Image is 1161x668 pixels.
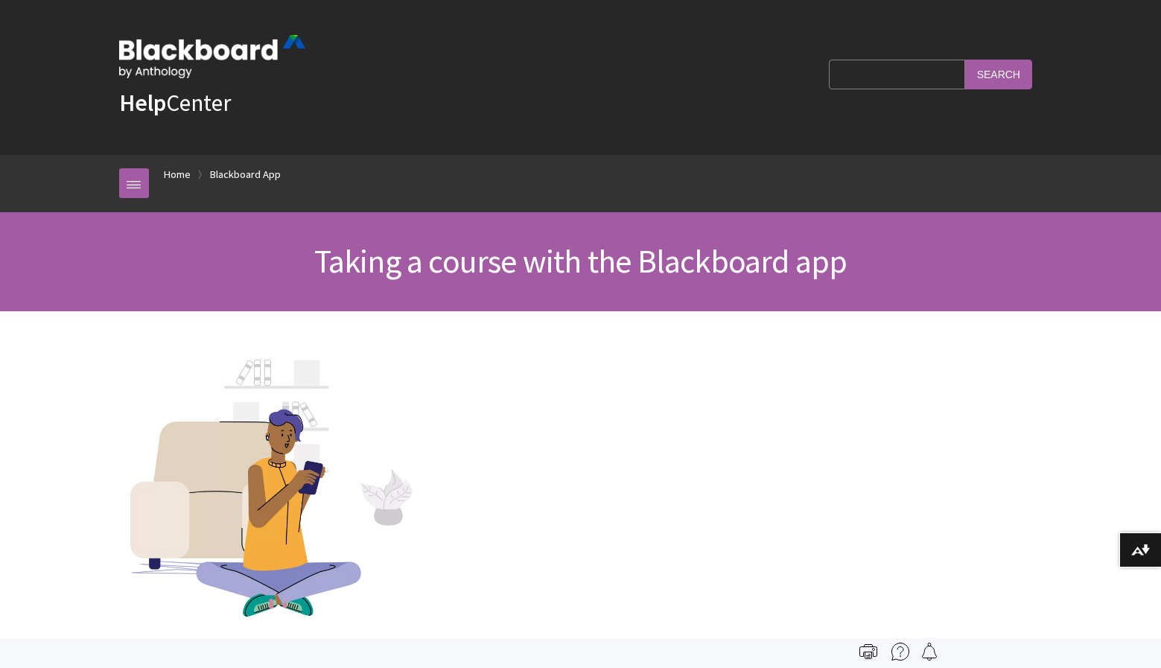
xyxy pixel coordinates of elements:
img: Print [859,643,877,661]
strong: Help [119,88,166,118]
a: Blackboard App [210,165,281,184]
input: Search [965,60,1032,89]
img: Person using a mobile device in their living room [119,341,417,621]
a: HelpCenter [119,88,231,118]
p: Everything on your mobile device [119,635,1043,662]
img: Blackboard by Anthology [119,35,305,78]
img: More help [891,643,909,661]
a: Home [164,165,191,184]
img: Follow this page [920,643,938,661]
span: Taking a course with the Blackboard app [314,241,847,281]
